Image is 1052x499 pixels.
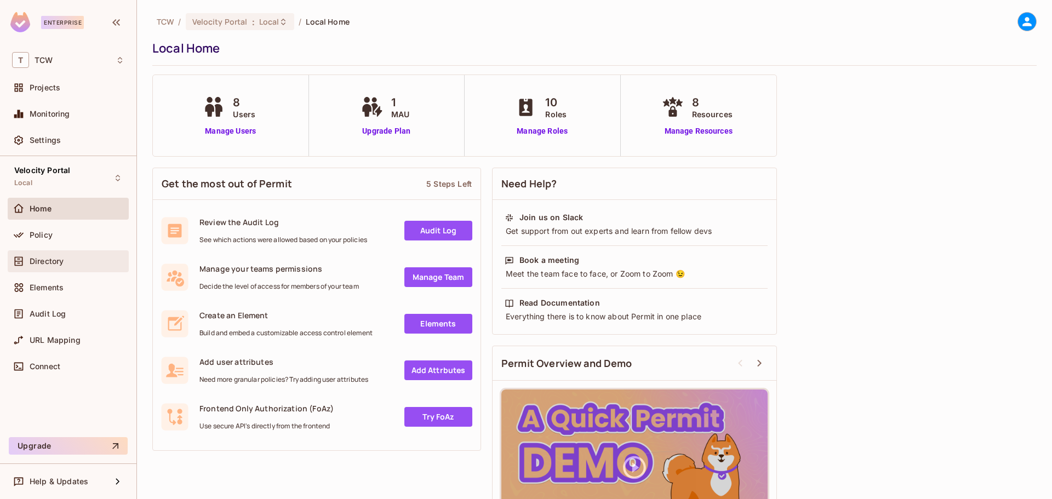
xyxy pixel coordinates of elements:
[30,231,53,239] span: Policy
[505,311,764,322] div: Everything there is to know about Permit in one place
[426,179,472,189] div: 5 Steps Left
[14,166,70,175] span: Velocity Portal
[358,125,415,137] a: Upgrade Plan
[404,360,472,380] a: Add Attrbutes
[519,255,579,266] div: Book a meeting
[35,56,53,65] span: Workspace: TCW
[199,422,334,431] span: Use secure API's directly from the frontend
[199,403,334,414] span: Frontend Only Authorization (FoAz)
[199,375,368,384] span: Need more granular policies? Try adding user attributes
[199,310,373,320] span: Create an Element
[152,40,1031,56] div: Local Home
[30,136,61,145] span: Settings
[519,297,600,308] div: Read Documentation
[14,179,32,187] span: Local
[692,108,733,120] span: Resources
[199,357,368,367] span: Add user attributes
[162,177,292,191] span: Get the most out of Permit
[259,16,279,27] span: Local
[199,236,367,244] span: See which actions were allowed based on your policies
[545,94,567,111] span: 10
[30,83,60,92] span: Projects
[233,108,255,120] span: Users
[505,226,764,237] div: Get support from out experts and learn from fellow devs
[30,283,64,292] span: Elements
[306,16,349,27] span: Local Home
[30,309,66,318] span: Audit Log
[501,357,632,370] span: Permit Overview and Demo
[157,16,174,27] span: the active workspace
[251,18,255,26] span: :
[233,94,255,111] span: 8
[30,204,52,213] span: Home
[30,110,70,118] span: Monitoring
[30,362,60,371] span: Connect
[391,108,409,120] span: MAU
[659,125,738,137] a: Manage Resources
[199,329,373,337] span: Build and embed a customizable access control element
[10,12,30,32] img: SReyMgAAAABJRU5ErkJggg==
[404,314,472,334] a: Elements
[192,16,248,27] span: Velocity Portal
[501,177,557,191] span: Need Help?
[9,437,128,455] button: Upgrade
[692,94,733,111] span: 8
[519,212,583,223] div: Join us on Slack
[12,52,29,68] span: T
[391,94,409,111] span: 1
[199,217,367,227] span: Review the Audit Log
[30,257,64,266] span: Directory
[299,16,301,27] li: /
[199,282,359,291] span: Decide the level of access for members of your team
[404,267,472,287] a: Manage Team
[404,407,472,427] a: Try FoAz
[178,16,181,27] li: /
[200,125,261,137] a: Manage Users
[404,221,472,240] a: Audit Log
[512,125,572,137] a: Manage Roles
[505,268,764,279] div: Meet the team face to face, or Zoom to Zoom 😉
[30,477,88,486] span: Help & Updates
[545,108,567,120] span: Roles
[199,263,359,274] span: Manage your teams permissions
[41,16,84,29] div: Enterprise
[30,336,81,345] span: URL Mapping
